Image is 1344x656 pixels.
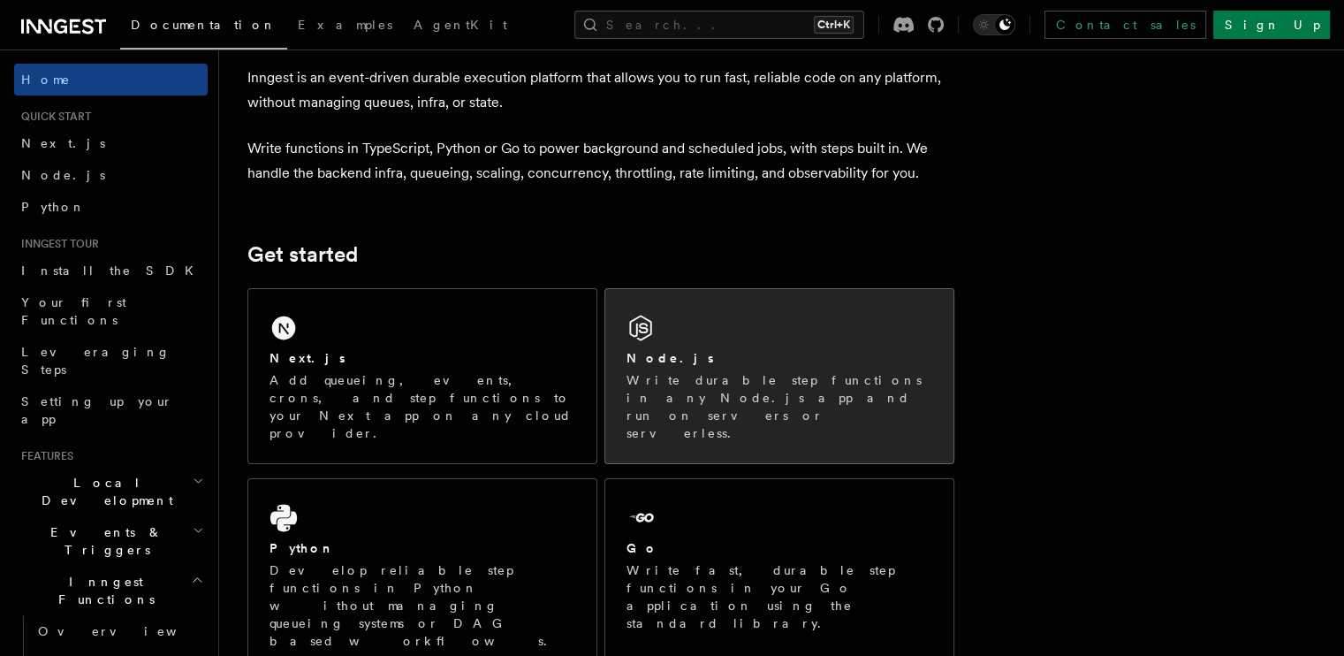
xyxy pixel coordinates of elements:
[14,110,91,124] span: Quick start
[14,336,208,385] a: Leveraging Steps
[120,5,287,50] a: Documentation
[14,64,208,95] a: Home
[247,288,597,464] a: Next.jsAdd queueing, events, crons, and step functions to your Next app on any cloud provider.
[1213,11,1330,39] a: Sign Up
[14,573,191,608] span: Inngest Functions
[21,345,171,377] span: Leveraging Steps
[973,14,1015,35] button: Toggle dark mode
[403,5,518,48] a: AgentKit
[414,18,507,32] span: AgentKit
[626,539,658,557] h2: Go
[21,200,86,214] span: Python
[14,467,208,516] button: Local Development
[14,566,208,615] button: Inngest Functions
[14,385,208,435] a: Setting up your app
[14,255,208,286] a: Install the SDK
[21,168,105,182] span: Node.js
[14,516,208,566] button: Events & Triggers
[21,136,105,150] span: Next.js
[21,295,126,327] span: Your first Functions
[287,5,403,48] a: Examples
[626,561,932,632] p: Write fast, durable step functions in your Go application using the standard library.
[574,11,864,39] button: Search...Ctrl+K
[14,474,193,509] span: Local Development
[14,159,208,191] a: Node.js
[247,242,358,267] a: Get started
[298,18,392,32] span: Examples
[270,349,345,367] h2: Next.js
[270,371,575,442] p: Add queueing, events, crons, and step functions to your Next app on any cloud provider.
[38,624,220,638] span: Overview
[814,16,854,34] kbd: Ctrl+K
[14,191,208,223] a: Python
[270,561,575,650] p: Develop reliable step functions in Python without managing queueing systems or DAG based workflows.
[21,263,204,278] span: Install the SDK
[14,286,208,336] a: Your first Functions
[247,136,954,186] p: Write functions in TypeScript, Python or Go to power background and scheduled jobs, with steps bu...
[14,127,208,159] a: Next.js
[1044,11,1206,39] a: Contact sales
[14,237,99,251] span: Inngest tour
[131,18,277,32] span: Documentation
[21,394,173,426] span: Setting up your app
[14,449,73,463] span: Features
[21,71,71,88] span: Home
[626,371,932,442] p: Write durable step functions in any Node.js app and run on servers or serverless.
[14,523,193,559] span: Events & Triggers
[31,615,208,647] a: Overview
[270,539,335,557] h2: Python
[604,288,954,464] a: Node.jsWrite durable step functions in any Node.js app and run on servers or serverless.
[626,349,714,367] h2: Node.js
[247,65,954,115] p: Inngest is an event-driven durable execution platform that allows you to run fast, reliable code ...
